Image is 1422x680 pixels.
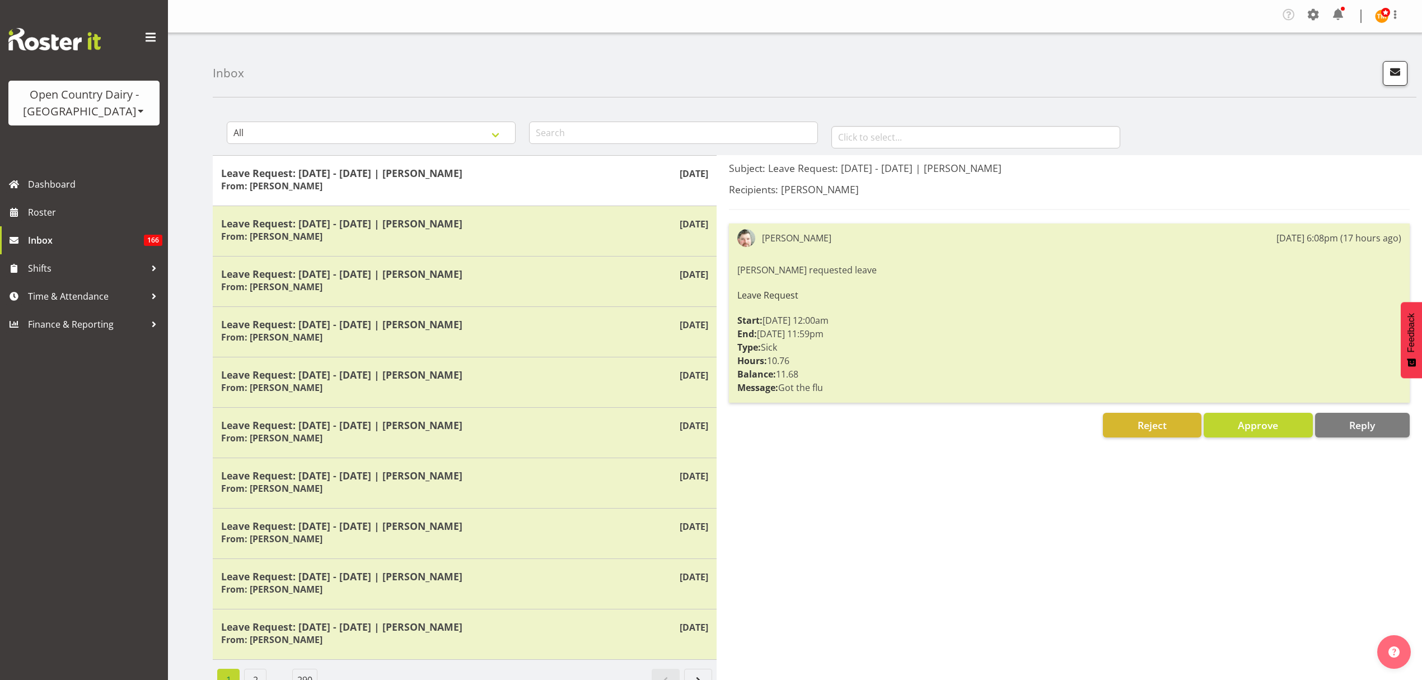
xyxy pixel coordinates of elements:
[680,318,708,332] p: [DATE]
[221,268,708,280] h5: Leave Request: [DATE] - [DATE] | [PERSON_NAME]
[737,314,763,327] strong: Start:
[1276,231,1401,245] div: [DATE] 6:08pm (17 hours ago)
[1103,413,1201,437] button: Reject
[1406,313,1416,352] span: Feedback
[221,369,708,381] h5: Leave Request: [DATE] - [DATE] | [PERSON_NAME]
[221,180,322,192] h6: From: [PERSON_NAME]
[680,570,708,584] p: [DATE]
[221,621,708,633] h5: Leave Request: [DATE] - [DATE] | [PERSON_NAME]
[221,217,708,230] h5: Leave Request: [DATE] - [DATE] | [PERSON_NAME]
[1388,646,1400,658] img: help-xxl-2.png
[680,469,708,483] p: [DATE]
[8,28,101,50] img: Rosterit website logo
[680,419,708,432] p: [DATE]
[221,634,322,645] h6: From: [PERSON_NAME]
[221,520,708,532] h5: Leave Request: [DATE] - [DATE] | [PERSON_NAME]
[680,167,708,180] p: [DATE]
[20,86,148,120] div: Open Country Dairy - [GEOGRAPHIC_DATA]
[221,469,708,482] h5: Leave Request: [DATE] - [DATE] | [PERSON_NAME]
[28,288,146,305] span: Time & Attendance
[1401,302,1422,378] button: Feedback - Show survey
[213,67,244,80] h4: Inbox
[28,316,146,333] span: Finance & Reporting
[221,167,708,179] h5: Leave Request: [DATE] - [DATE] | [PERSON_NAME]
[529,122,818,144] input: Search
[221,432,322,444] h6: From: [PERSON_NAME]
[1238,418,1278,432] span: Approve
[221,332,322,343] h6: From: [PERSON_NAME]
[221,231,322,242] h6: From: [PERSON_NAME]
[737,260,1401,397] div: [PERSON_NAME] requested leave [DATE] 12:00am [DATE] 11:59pm Sick 10.76 11.68 Got the flu
[1138,418,1167,432] span: Reject
[221,382,322,393] h6: From: [PERSON_NAME]
[28,204,162,221] span: Roster
[680,520,708,533] p: [DATE]
[737,368,776,380] strong: Balance:
[831,126,1120,148] input: Click to select...
[680,217,708,231] p: [DATE]
[221,281,322,292] h6: From: [PERSON_NAME]
[28,232,144,249] span: Inbox
[1349,418,1375,432] span: Reply
[1375,10,1388,23] img: tim-magness10922.jpg
[680,268,708,281] p: [DATE]
[221,419,708,431] h5: Leave Request: [DATE] - [DATE] | [PERSON_NAME]
[221,318,708,330] h5: Leave Request: [DATE] - [DATE] | [PERSON_NAME]
[680,621,708,634] p: [DATE]
[28,260,146,277] span: Shifts
[680,369,708,382] p: [DATE]
[221,483,322,494] h6: From: [PERSON_NAME]
[144,235,162,246] span: 166
[28,176,162,193] span: Dashboard
[221,533,322,544] h6: From: [PERSON_NAME]
[737,229,755,247] img: tom-rahl00179a23f0fb9bce612918c6557a6a19.png
[729,183,1410,195] h5: Recipients: [PERSON_NAME]
[762,231,831,245] div: [PERSON_NAME]
[1315,413,1410,437] button: Reply
[737,328,757,340] strong: End:
[737,381,778,394] strong: Message:
[737,290,1401,300] h6: Leave Request
[729,162,1410,174] h5: Subject: Leave Request: [DATE] - [DATE] | [PERSON_NAME]
[221,584,322,595] h6: From: [PERSON_NAME]
[737,355,767,367] strong: Hours:
[1204,413,1313,437] button: Approve
[221,570,708,583] h5: Leave Request: [DATE] - [DATE] | [PERSON_NAME]
[737,341,761,353] strong: Type:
